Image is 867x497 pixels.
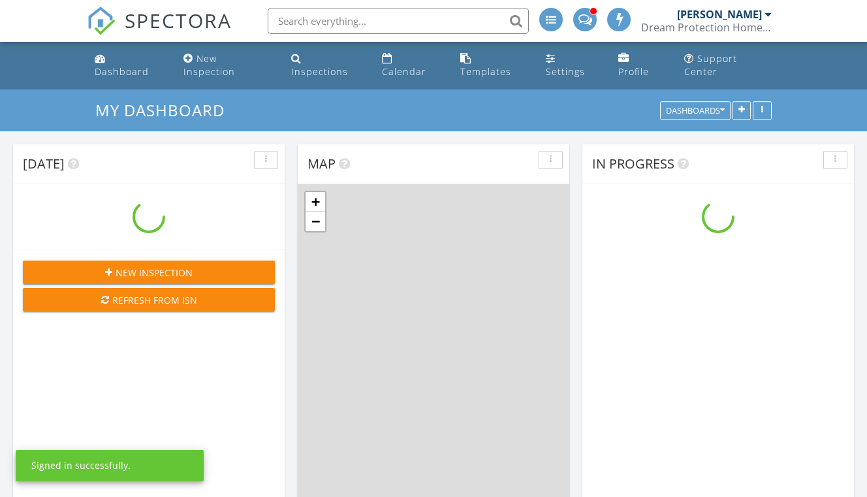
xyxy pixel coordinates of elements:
span: SPECTORA [125,7,232,34]
div: Dashboard [95,65,149,78]
a: Inspections [286,47,366,84]
a: SPECTORA [87,18,232,45]
img: The Best Home Inspection Software - Spectora [87,7,116,35]
div: Settings [546,65,585,78]
a: Support Center [679,47,778,84]
a: Templates [455,47,530,84]
div: Dashboards [666,106,725,116]
a: Zoom out [306,212,325,231]
input: Search everything... [268,8,529,34]
div: New Inspection [183,52,235,78]
a: Settings [541,47,603,84]
div: Refresh from ISN [33,293,264,307]
a: Dashboard [89,47,168,84]
a: Calendar [377,47,445,84]
a: My Dashboard [95,99,236,121]
button: New Inspection [23,261,275,284]
span: Map [307,155,336,172]
a: New Inspection [178,47,276,84]
div: Signed in successfully. [31,459,131,472]
span: New Inspection [116,266,193,280]
a: Profile [613,47,668,84]
a: Zoom in [306,192,325,212]
div: [PERSON_NAME] [677,8,762,21]
div: Profile [618,65,649,78]
span: In Progress [592,155,674,172]
div: Calendar [382,65,426,78]
span: [DATE] [23,155,65,172]
div: Support Center [684,52,737,78]
div: Templates [460,65,511,78]
div: Dream Protection Home Inspection LLC [641,21,772,34]
button: Dashboards [660,102,731,120]
div: Inspections [291,65,348,78]
button: Refresh from ISN [23,288,275,312]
